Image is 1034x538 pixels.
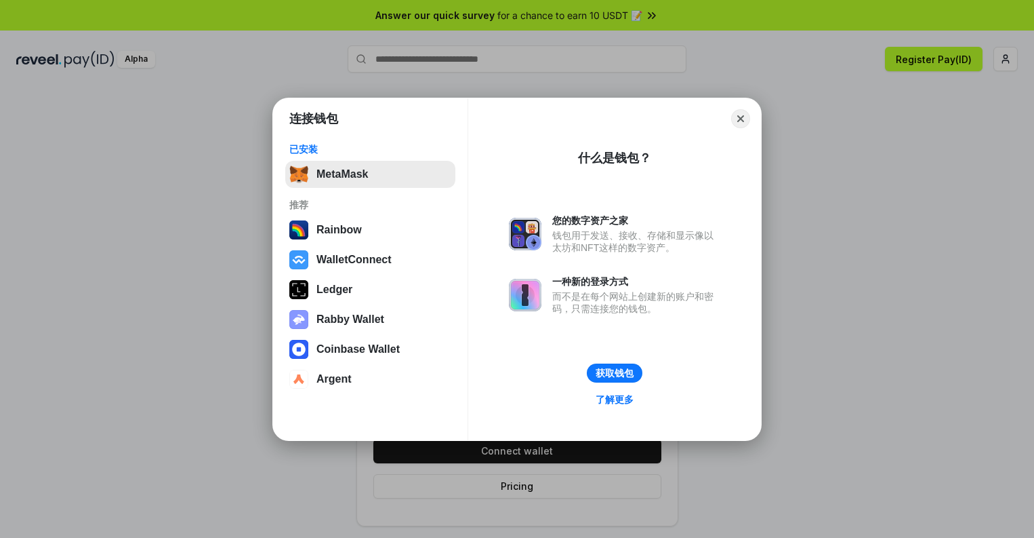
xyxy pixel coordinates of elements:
img: svg+xml,%3Csvg%20fill%3D%22none%22%20height%3D%2233%22%20viewBox%3D%220%200%2035%2033%22%20width%... [289,165,308,184]
button: Coinbase Wallet [285,336,455,363]
img: svg+xml,%3Csvg%20xmlns%3D%22http%3A%2F%2Fwww.w3.org%2F2000%2Fsvg%22%20fill%3D%22none%22%20viewBox... [509,279,541,311]
button: WalletConnect [285,246,455,273]
img: svg+xml,%3Csvg%20width%3D%2228%22%20height%3D%2228%22%20viewBox%3D%220%200%2028%2028%22%20fill%3D... [289,250,308,269]
img: svg+xml,%3Csvg%20width%3D%2228%22%20height%3D%2228%22%20viewBox%3D%220%200%2028%2028%22%20fill%3D... [289,340,308,359]
button: Argent [285,366,455,393]
div: 什么是钱包？ [578,150,651,166]
img: svg+xml,%3Csvg%20xmlns%3D%22http%3A%2F%2Fwww.w3.org%2F2000%2Fsvg%22%20width%3D%2228%22%20height%3... [289,280,308,299]
div: 了解更多 [596,393,634,406]
button: MetaMask [285,161,455,188]
img: svg+xml,%3Csvg%20xmlns%3D%22http%3A%2F%2Fwww.w3.org%2F2000%2Fsvg%22%20fill%3D%22none%22%20viewBox... [289,310,308,329]
div: 已安装 [289,143,451,155]
img: svg+xml,%3Csvg%20width%3D%22120%22%20height%3D%22120%22%20viewBox%3D%220%200%20120%20120%22%20fil... [289,220,308,239]
button: Rabby Wallet [285,306,455,333]
div: 获取钱包 [596,367,634,379]
div: 推荐 [289,199,451,211]
h1: 连接钱包 [289,111,338,127]
div: Coinbase Wallet [316,343,400,356]
div: 您的数字资产之家 [552,214,720,227]
div: Rainbow [316,224,362,236]
div: 钱包用于发送、接收、存储和显示像以太坊和NFT这样的数字资产。 [552,229,720,254]
button: Close [731,109,750,128]
div: WalletConnect [316,254,392,266]
a: 了解更多 [587,391,642,408]
div: Rabby Wallet [316,313,384,326]
div: Ledger [316,284,352,296]
div: 一种新的登录方式 [552,275,720,288]
button: 获取钱包 [587,364,642,383]
button: Ledger [285,276,455,303]
div: MetaMask [316,168,368,180]
img: svg+xml,%3Csvg%20width%3D%2228%22%20height%3D%2228%22%20viewBox%3D%220%200%2028%2028%22%20fill%3D... [289,370,308,389]
div: Argent [316,373,352,385]
img: svg+xml,%3Csvg%20xmlns%3D%22http%3A%2F%2Fwww.w3.org%2F2000%2Fsvg%22%20fill%3D%22none%22%20viewBox... [509,218,541,250]
button: Rainbow [285,216,455,244]
div: 而不是在每个网站上创建新的账户和密码，只需连接您的钱包。 [552,290,720,315]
